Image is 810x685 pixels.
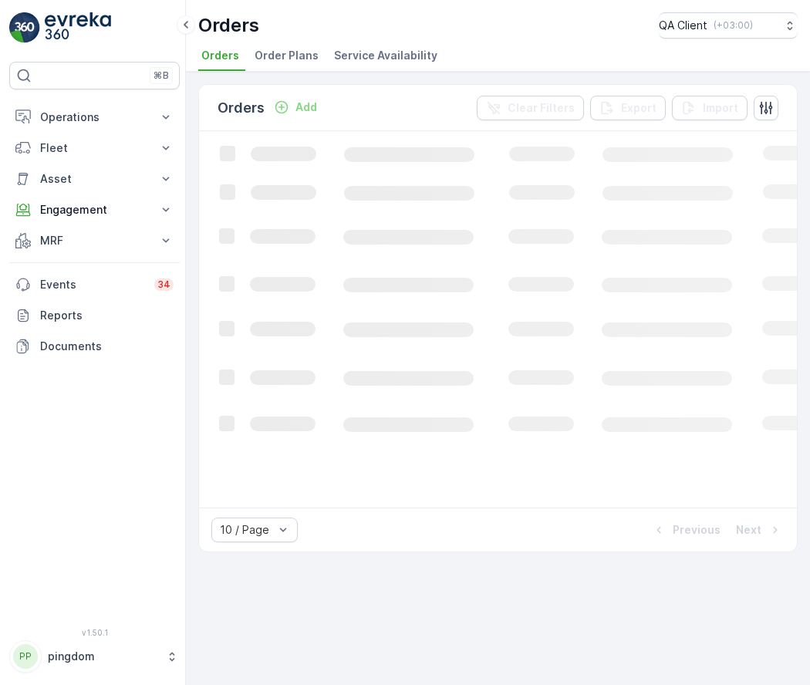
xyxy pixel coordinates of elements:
button: Operations [9,102,180,133]
p: Orders [198,13,259,38]
p: Reports [40,308,174,323]
a: Reports [9,300,180,331]
a: Events34 [9,269,180,300]
span: Orders [201,48,239,63]
p: 34 [157,278,170,291]
button: Asset [9,164,180,194]
button: Import [672,96,748,120]
p: Events [40,277,145,292]
button: Engagement [9,194,180,225]
div: PP [13,644,38,669]
span: Service Availability [334,48,437,63]
button: Clear Filters [477,96,584,120]
p: Next [736,522,761,538]
button: Fleet [9,133,180,164]
p: Operations [40,110,149,125]
p: Export [621,100,656,116]
img: logo_light-DOdMpM7g.png [45,12,111,43]
p: ( +03:00 ) [714,19,753,32]
button: Next [734,521,785,539]
p: MRF [40,233,149,248]
p: Clear Filters [508,100,575,116]
button: Export [590,96,666,120]
p: Documents [40,339,174,354]
p: Engagement [40,202,149,218]
a: Documents [9,331,180,362]
button: MRF [9,225,180,256]
span: v 1.50.1 [9,628,180,637]
p: ⌘B [154,69,169,82]
button: Previous [650,521,722,539]
p: pingdom [48,649,158,664]
button: PPpingdom [9,640,180,673]
p: Add [295,100,317,115]
p: Fleet [40,140,149,156]
img: logo [9,12,40,43]
button: QA Client(+03:00) [659,12,798,39]
p: Previous [673,522,721,538]
p: Orders [218,97,265,119]
p: Import [703,100,738,116]
button: Add [268,98,323,116]
span: Order Plans [255,48,319,63]
p: Asset [40,171,149,187]
p: QA Client [659,18,707,33]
